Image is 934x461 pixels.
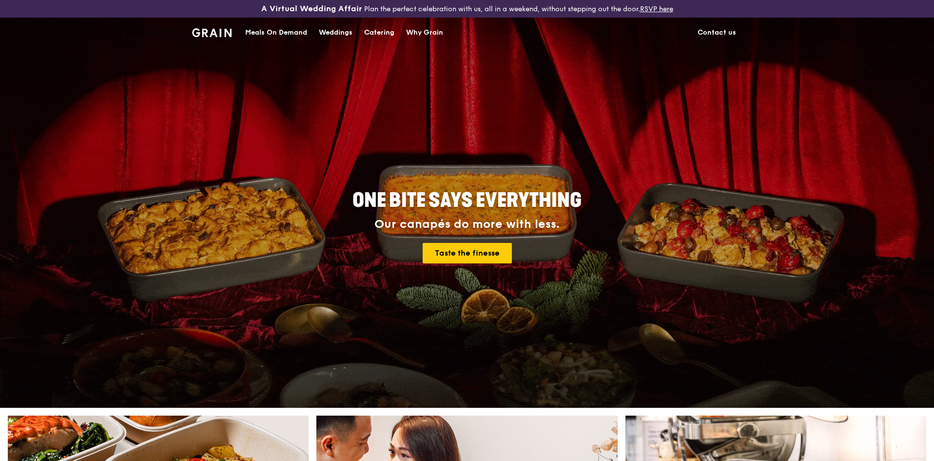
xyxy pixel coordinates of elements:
div: Catering [364,18,394,47]
div: Meals On Demand [245,18,307,47]
a: Catering [358,18,400,47]
h3: A Virtual Wedding Affair [261,4,362,14]
img: Grain [192,28,232,37]
a: GrainGrain [192,17,232,46]
a: RSVP here [640,5,673,13]
div: Our canapés do more with less. [292,218,642,231]
a: Taste the finesse [423,243,512,263]
span: ONE BITE SAYS EVERYTHING [352,189,582,212]
a: Why Grain [400,18,449,47]
a: Contact us [692,18,742,47]
div: Plan the perfect celebration with us, all in a weekend, without stepping out the door. [186,4,748,14]
div: Why Grain [406,18,443,47]
a: Weddings [313,18,358,47]
div: Weddings [319,18,352,47]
